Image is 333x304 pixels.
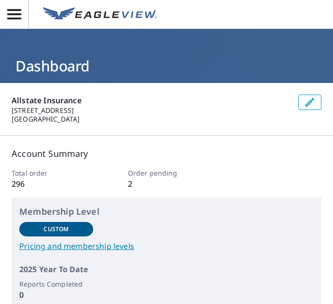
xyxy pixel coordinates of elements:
p: Order pending [128,168,206,178]
a: Pricing and membership levels [19,240,314,252]
p: [GEOGRAPHIC_DATA] [12,115,291,124]
p: [STREET_ADDRESS] [12,106,291,115]
p: Membership Level [19,205,314,218]
p: Account Summary [12,147,321,160]
p: 0 [19,289,93,301]
p: Reports Completed [19,279,93,289]
p: 2 [128,178,206,190]
p: Custom [43,225,69,234]
p: Total order [12,168,89,178]
img: EV Logo [43,7,157,22]
h1: Dashboard [12,56,321,76]
p: Allstate Insurance [12,95,291,106]
a: EV Logo [37,1,163,28]
p: 296 [12,178,89,190]
p: 2025 Year To Date [19,263,314,275]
